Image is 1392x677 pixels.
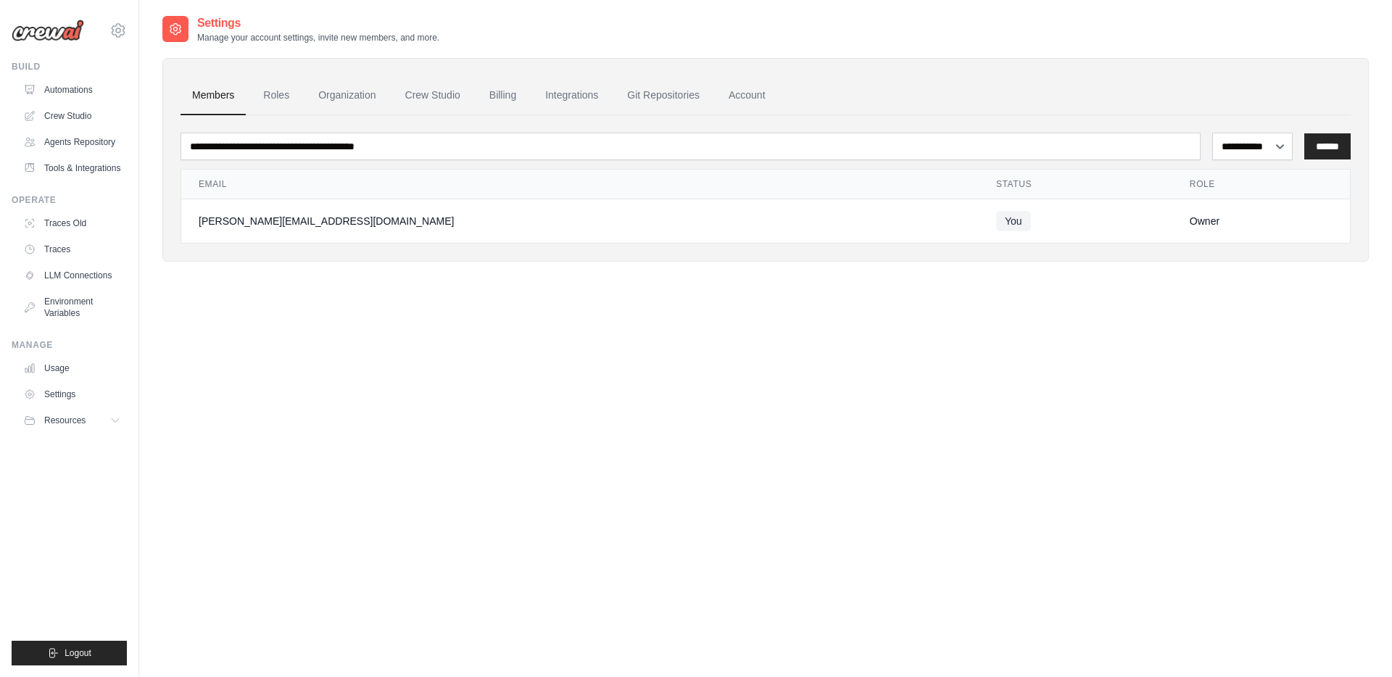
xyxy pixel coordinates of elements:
[17,104,127,128] a: Crew Studio
[17,130,127,154] a: Agents Repository
[478,76,528,115] a: Billing
[1172,170,1350,199] th: Role
[12,20,84,41] img: Logo
[17,78,127,101] a: Automations
[252,76,301,115] a: Roles
[17,357,127,380] a: Usage
[12,339,127,351] div: Manage
[65,647,91,659] span: Logout
[17,264,127,287] a: LLM Connections
[17,157,127,180] a: Tools & Integrations
[199,214,961,228] div: [PERSON_NAME][EMAIL_ADDRESS][DOMAIN_NAME]
[616,76,711,115] a: Git Repositories
[307,76,387,115] a: Organization
[197,14,439,32] h2: Settings
[17,212,127,235] a: Traces Old
[44,415,86,426] span: Resources
[181,170,979,199] th: Email
[17,383,127,406] a: Settings
[979,170,1172,199] th: Status
[181,76,246,115] a: Members
[12,194,127,206] div: Operate
[394,76,472,115] a: Crew Studio
[996,211,1031,231] span: You
[12,641,127,665] button: Logout
[17,290,127,325] a: Environment Variables
[12,61,127,72] div: Build
[17,238,127,261] a: Traces
[1190,214,1333,228] div: Owner
[197,32,439,43] p: Manage your account settings, invite new members, and more.
[717,76,777,115] a: Account
[534,76,610,115] a: Integrations
[17,409,127,432] button: Resources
